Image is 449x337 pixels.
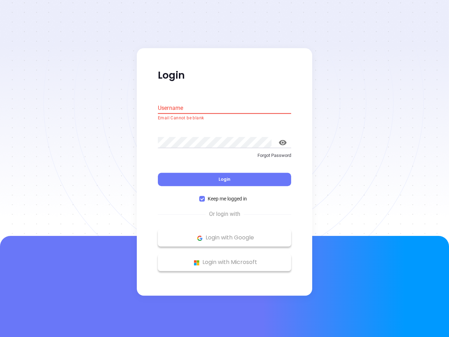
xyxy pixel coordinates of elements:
button: Microsoft Logo Login with Microsoft [158,254,291,271]
span: Keep me logged in [205,195,250,203]
p: Login [158,69,291,82]
img: Microsoft Logo [192,258,201,267]
p: Login with Microsoft [161,257,288,268]
button: Google Logo Login with Google [158,229,291,247]
p: Forgot Password [158,152,291,159]
span: Or login with [206,210,244,219]
button: Login [158,173,291,186]
button: toggle password visibility [274,134,291,151]
img: Google Logo [195,234,204,243]
span: Login [219,177,230,183]
a: Forgot Password [158,152,291,165]
p: Email Cannot be blank [158,115,291,122]
p: Login with Google [161,233,288,243]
